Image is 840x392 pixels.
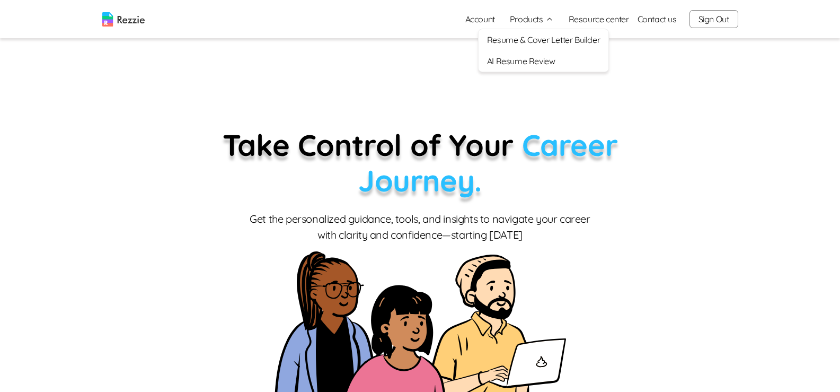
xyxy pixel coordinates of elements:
[638,13,677,25] a: Contact us
[479,50,608,72] a: AI Resume Review
[510,13,554,25] button: Products
[457,8,503,30] a: Account
[102,12,145,27] img: logo
[169,127,672,198] p: Take Control of Your
[689,10,738,28] button: Sign Out
[248,211,593,243] p: Get the personalized guidance, tools, and insights to navigate your career with clarity and confi...
[358,126,617,199] span: Career Journey.
[569,13,629,25] a: Resource center
[479,29,608,50] a: Resume & Cover Letter Builder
